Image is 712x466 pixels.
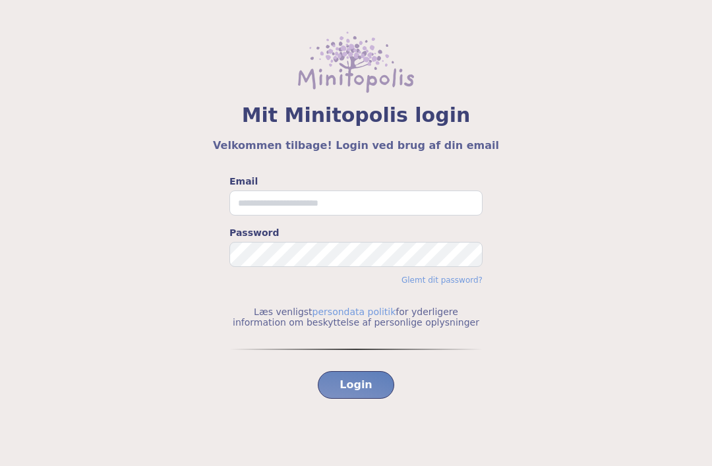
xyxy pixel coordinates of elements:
label: Email [229,175,483,188]
a: persondata politik [312,306,396,317]
span: Mit Minitopolis login [32,103,680,127]
h5: Velkommen tilbage! Login ved brug af din email [32,138,680,154]
button: Login [318,371,394,399]
a: Glemt dit password? [401,276,483,285]
span: Login [340,377,372,393]
label: Password [229,226,483,239]
p: Læs venligst for yderligere information om beskyttelse af personlige oplysninger [229,306,483,328]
